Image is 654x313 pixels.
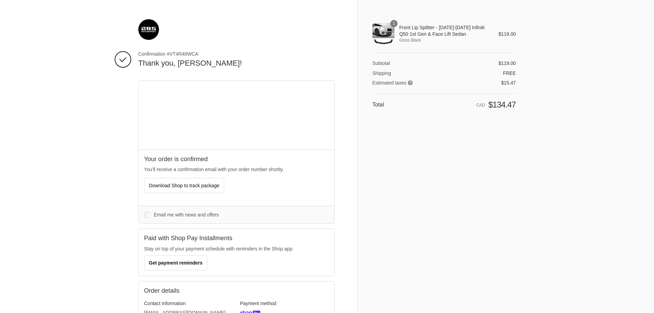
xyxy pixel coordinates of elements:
[476,103,485,108] span: CAD
[501,80,516,86] span: $15.47
[240,300,329,306] h3: Payment method
[154,212,219,217] span: Email me with news and offers
[144,300,233,306] h3: Contact information
[488,100,516,109] span: $134.47
[138,51,335,57] span: Confirmation #VT4R48WCA
[503,70,516,76] span: Free
[372,70,391,76] span: Shipping
[149,183,219,188] span: Download Shop to track package
[498,60,516,66] span: $119.00
[144,166,329,173] p: You’ll receive a confirmation email with your order number shortly.
[144,178,224,193] button: Download Shop to track package
[399,24,489,37] span: Front Lip Splitter - [DATE]-[DATE] Infiniti Q50 1st Gen & Face Lift Sedan
[390,20,398,27] span: 1
[372,76,439,86] th: Estimated taxes
[139,81,334,149] div: Google map displaying pin point of shipping address: Scarborough, Ontario
[498,31,516,37] span: $119.00
[144,255,207,270] button: Get payment reminders
[372,60,439,66] th: Subtotal
[138,19,159,40] img: 285 Motorsport
[138,58,335,68] h2: Thank you, [PERSON_NAME]!
[144,245,329,253] p: Stay on top of your payment schedule with reminders in the Shop app.
[372,23,394,45] img: Front Lip Splitter - 2014-2024 Infiniti Q50 1st Gen & Face Lift Sedan - Gloss Black
[399,37,489,43] span: Gloss Black
[372,102,384,108] span: Total
[144,155,329,163] h2: Your order is confirmed
[149,260,203,266] span: Get payment reminders
[139,81,335,149] iframe: Google map displaying pin point of shipping address: Scarborough, Ontario
[144,234,329,242] h2: Paid with Shop Pay Installments
[144,287,237,295] h2: Order details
